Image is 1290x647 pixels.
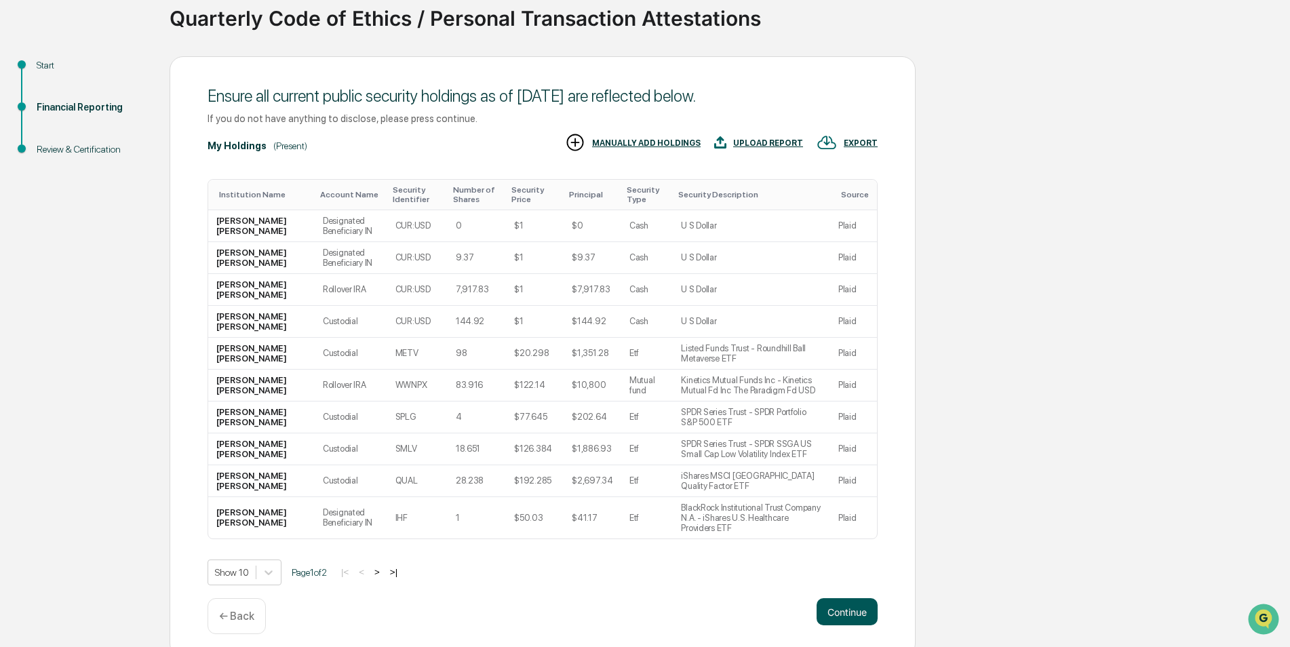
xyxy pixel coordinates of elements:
[621,465,673,497] td: Etf
[387,242,448,274] td: CUR:USD
[208,497,315,538] td: [PERSON_NAME] [PERSON_NAME]
[506,465,564,497] td: $192.285
[387,465,448,497] td: QUAL
[621,306,673,338] td: Cash
[673,242,830,274] td: U S Dollar
[292,567,327,578] span: Page 1 of 2
[830,210,877,242] td: Plaid
[830,401,877,433] td: Plaid
[621,497,673,538] td: Etf
[506,306,564,338] td: $1
[564,338,621,370] td: $1,351.28
[46,117,172,128] div: We're available if you need us!
[673,370,830,401] td: Kinetics Mutual Funds Inc - Kinetics Mutual Fd Inc The Paradigm Fd USD
[1247,602,1283,639] iframe: Open customer support
[387,306,448,338] td: CUR:USD
[448,433,506,465] td: 18.651
[315,242,387,274] td: Designated Beneficiary IN
[564,497,621,538] td: $41.17
[315,338,387,370] td: Custodial
[569,190,616,199] div: Toggle SortBy
[37,100,148,115] div: Financial Reporting
[208,210,315,242] td: [PERSON_NAME] [PERSON_NAME]
[96,229,164,240] a: Powered byPylon
[841,190,872,199] div: Toggle SortBy
[208,370,315,401] td: [PERSON_NAME] [PERSON_NAME]
[273,140,307,151] div: (Present)
[46,104,222,117] div: Start new chat
[506,210,564,242] td: $1
[448,306,506,338] td: 144.92
[565,132,585,153] img: MANUALLY ADD HOLDINGS
[627,185,667,204] div: Toggle SortBy
[673,306,830,338] td: U S Dollar
[208,274,315,306] td: [PERSON_NAME] [PERSON_NAME]
[564,433,621,465] td: $1,886.93
[387,370,448,401] td: WWNPX
[14,198,24,209] div: 🔎
[621,401,673,433] td: Etf
[506,433,564,465] td: $126.384
[830,465,877,497] td: Plaid
[448,210,506,242] td: 0
[315,497,387,538] td: Designated Beneficiary IN
[506,338,564,370] td: $20.298
[506,242,564,274] td: $1
[8,165,93,190] a: 🖐️Preclearance
[208,433,315,465] td: [PERSON_NAME] [PERSON_NAME]
[830,338,877,370] td: Plaid
[678,190,825,199] div: Toggle SortBy
[14,28,247,50] p: How can we help?
[564,401,621,433] td: $202.64
[844,138,878,148] div: EXPORT
[830,497,877,538] td: Plaid
[219,190,309,199] div: Toggle SortBy
[511,185,558,204] div: Toggle SortBy
[506,274,564,306] td: $1
[135,230,164,240] span: Pylon
[673,401,830,433] td: SPDR Series Trust - SPDR Portfolio S&P 500 ETF
[817,132,837,153] img: EXPORT
[621,210,673,242] td: Cash
[337,566,353,578] button: |<
[564,242,621,274] td: $9.37
[208,86,878,106] div: Ensure all current public security holdings as of [DATE] are reflected below.
[208,338,315,370] td: [PERSON_NAME] [PERSON_NAME]
[448,242,506,274] td: 9.37
[448,370,506,401] td: 83.916
[621,242,673,274] td: Cash
[673,497,830,538] td: BlackRock Institutional Trust Company N.A. - iShares U.S. Healthcare Providers ETF
[564,370,621,401] td: $10,800
[8,191,91,216] a: 🔎Data Lookup
[98,172,109,183] div: 🗄️
[817,598,878,625] button: Continue
[208,242,315,274] td: [PERSON_NAME] [PERSON_NAME]
[315,465,387,497] td: Custodial
[387,433,448,465] td: SMLV
[370,566,384,578] button: >
[673,274,830,306] td: U S Dollar
[27,197,85,210] span: Data Lookup
[315,433,387,465] td: Custodial
[315,306,387,338] td: Custodial
[448,338,506,370] td: 98
[621,274,673,306] td: Cash
[448,497,506,538] td: 1
[830,242,877,274] td: Plaid
[564,274,621,306] td: $7,917.83
[673,465,830,497] td: iShares MSCI [GEOGRAPHIC_DATA] Quality Factor ETF
[112,171,168,184] span: Attestations
[37,142,148,157] div: Review & Certification
[673,338,830,370] td: Listed Funds Trust - Roundhill Ball Metaverse ETF
[37,58,148,73] div: Start
[14,104,38,128] img: 1746055101610-c473b297-6a78-478c-a979-82029cc54cd1
[564,210,621,242] td: $0
[219,610,254,623] p: ← Back
[506,497,564,538] td: $50.03
[386,566,402,578] button: >|
[506,401,564,433] td: $77.645
[208,401,315,433] td: [PERSON_NAME] [PERSON_NAME]
[315,401,387,433] td: Custodial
